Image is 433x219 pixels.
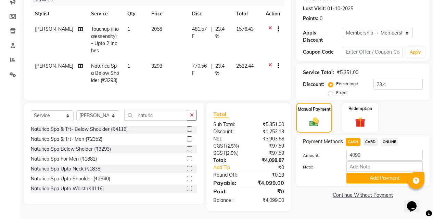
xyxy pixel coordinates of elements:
[298,106,331,112] label: Manual Payment
[249,172,289,179] div: ₹0.13
[31,155,97,163] div: Naturica Spa For Men (₹1882)
[336,90,346,96] label: Fixed
[31,126,128,133] div: Naturica Spa & Trt- Below Shoulder (₹4116)
[208,179,249,187] div: Payable:
[249,157,289,164] div: ₹4,098.87
[151,26,162,32] span: 2058
[249,128,289,135] div: ₹1,252.13
[208,187,249,195] div: Paid:
[249,150,289,157] div: ₹97.59
[346,173,423,183] button: Add Payment
[327,5,353,12] div: 01-10-2025
[303,15,318,22] div: Points:
[31,146,111,153] div: Naturica Spa Below Sholder (₹3293)
[232,6,262,22] th: Total
[249,179,289,187] div: ₹4,099.00
[35,63,73,69] span: [PERSON_NAME]
[208,128,249,135] div: Discount:
[151,63,162,69] span: 3293
[192,63,208,77] span: 770.56 F
[91,63,119,83] span: Naturica Spa Below Sholder (₹3293)
[124,110,187,121] input: Search or Scan
[303,29,343,44] div: Apply Discount
[303,69,334,76] div: Service Total:
[346,138,360,146] span: CASH
[303,5,326,12] div: Last Visit:
[249,135,289,142] div: ₹3,903.68
[303,81,324,88] div: Discount:
[127,26,130,32] span: 1
[249,121,289,128] div: ₹5,351.00
[31,136,102,143] div: Naturica Spa & Trt- Men (₹2352)
[211,63,213,77] span: |
[211,26,213,40] span: |
[208,172,249,179] div: Round Off:
[352,116,369,128] img: _gift.svg
[208,164,255,171] a: Add Tip
[343,47,403,57] input: Enter Offer / Coupon Code
[303,49,343,56] div: Coupon Code
[31,185,104,192] div: Naturica Spa Upto Waist (₹4116)
[255,164,289,171] div: ₹0
[227,143,238,149] span: 2.5%
[127,63,130,69] span: 1
[208,150,249,157] div: ( )
[298,164,341,170] label: Note:
[31,175,110,182] div: Naturica Spa Upto Shoulder (₹2940)
[337,69,358,76] div: ₹5,351.00
[208,157,249,164] div: Total:
[213,111,229,118] span: Total
[404,192,426,212] iframe: chat widget
[147,6,188,22] th: Price
[346,161,423,172] input: Add Note
[249,142,289,150] div: ₹97.59
[303,138,343,145] span: Payment Methods
[363,138,378,146] span: CARD
[31,165,102,173] div: Naturica Spa Upto Neck (₹1838)
[192,26,208,40] span: 481.57 F
[381,138,398,146] span: ONLINE
[208,142,249,150] div: ( )
[188,6,232,22] th: Disc
[336,81,358,87] label: Percentage
[208,197,249,204] div: Balance :
[35,26,73,32] span: [PERSON_NAME]
[208,135,249,142] div: Net:
[298,152,341,159] label: Amount:
[215,26,228,40] span: 23.4 %
[123,6,147,22] th: Qty
[227,150,237,156] span: 2.5%
[348,106,372,112] label: Redemption
[320,15,322,22] div: 0
[87,6,123,22] th: Service
[91,26,119,54] span: Touchup (inoa/essensity) - Upto 2 Inches
[306,117,322,127] img: _cash.svg
[406,47,425,57] button: Apply
[215,63,228,77] span: 23.4 %
[208,121,249,128] div: Sub Total:
[346,150,423,161] input: Amount
[31,6,87,22] th: Stylist
[249,187,289,195] div: ₹0
[249,197,289,204] div: ₹4,099.00
[213,143,226,149] span: CGST
[236,26,254,32] span: 1576.43
[297,192,428,199] a: Continue Without Payment
[262,6,284,22] th: Action
[236,63,254,69] span: 2522.44
[213,150,226,156] span: SGST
